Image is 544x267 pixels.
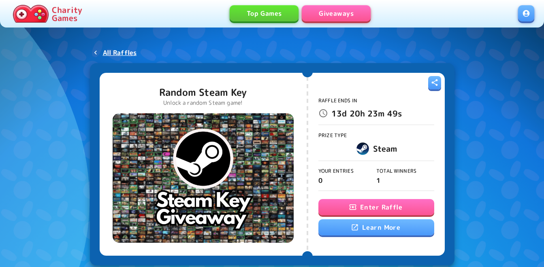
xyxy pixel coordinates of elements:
[159,86,247,99] p: Random Steam Key
[318,97,357,104] span: Raffle Ends In
[90,45,140,60] a: All Raffles
[318,199,434,215] button: Enter Raffle
[373,142,397,155] h6: Steam
[302,5,371,21] a: Giveaways
[113,113,294,243] img: Random Steam Key
[10,3,85,24] a: Charity Games
[376,176,434,185] p: 1
[13,5,49,23] img: Charity.Games
[230,5,299,21] a: Top Games
[159,99,247,107] p: Unlock a random Steam game!
[331,107,402,120] p: 13d 20h 23m 49s
[376,167,416,174] span: Total Winners
[103,48,137,57] p: All Raffles
[52,6,82,22] p: Charity Games
[318,219,434,235] a: Learn More
[318,132,347,139] span: Prize Type
[318,167,354,174] span: Your Entries
[318,176,376,185] p: 0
